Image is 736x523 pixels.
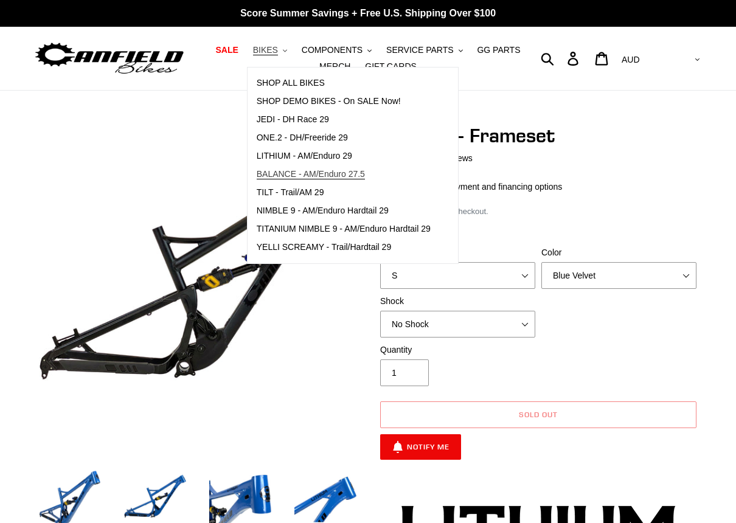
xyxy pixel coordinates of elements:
span: COMPONENTS [302,45,363,55]
span: BALANCE - AM/Enduro 27.5 [257,169,365,179]
span: NIMBLE 9 - AM/Enduro Hardtail 29 [257,206,389,216]
span: LITHIUM - AM/Enduro 29 [257,151,352,161]
button: BIKES [247,42,293,58]
span: TITANIUM NIMBLE 9 - AM/Enduro Hardtail 29 [257,224,431,234]
a: GG PARTS [471,42,526,58]
span: GG PARTS [477,45,520,55]
a: ONE.2 - DH/Freeride 29 [248,129,440,147]
span: TILT - Trail/AM 29 [257,187,324,198]
label: Color [541,246,696,259]
a: SHOP ALL BIKES [248,74,440,92]
a: NIMBLE 9 - AM/Enduro Hardtail 29 [248,202,440,220]
a: LITHIUM - AM/Enduro 29 [248,147,440,165]
div: calculated at checkout. [377,206,700,218]
a: BALANCE - AM/Enduro 27.5 [248,165,440,184]
span: SERVICE PARTS [386,45,453,55]
span: BIKES [253,45,278,55]
a: SHOP DEMO BIKES - On SALE Now! [248,92,440,111]
a: TILT - Trail/AM 29 [248,184,440,202]
span: SALE [215,45,238,55]
a: Learn more about payment and financing options [377,182,562,192]
span: SHOP DEMO BIKES - On SALE Now! [257,96,401,106]
a: SALE [209,42,244,58]
span: SHOP ALL BIKES [257,78,325,88]
a: YELLI SCREAMY - Trail/Hardtail 29 [248,238,440,257]
span: YELLI SCREAMY - Trail/Hardtail 29 [257,242,392,252]
h1: LITHIUM - Frameset [377,124,700,147]
a: GIFT CARDS [359,58,423,75]
label: Quantity [380,344,535,356]
button: Sold out [380,401,696,428]
span: JEDI - DH Race 29 [257,114,329,125]
span: Sold out [519,410,558,419]
img: Canfield Bikes [33,40,186,78]
a: JEDI - DH Race 29 [248,111,440,129]
span: ONE.2 - DH/Freeride 29 [257,133,348,143]
label: Shock [380,295,535,308]
span: MERCH [319,61,350,72]
span: GIFT CARDS [365,61,417,72]
button: COMPONENTS [296,42,378,58]
a: MERCH [313,58,356,75]
button: Notify Me [380,434,461,460]
button: SERVICE PARTS [380,42,468,58]
a: TITANIUM NIMBLE 9 - AM/Enduro Hardtail 29 [248,220,440,238]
